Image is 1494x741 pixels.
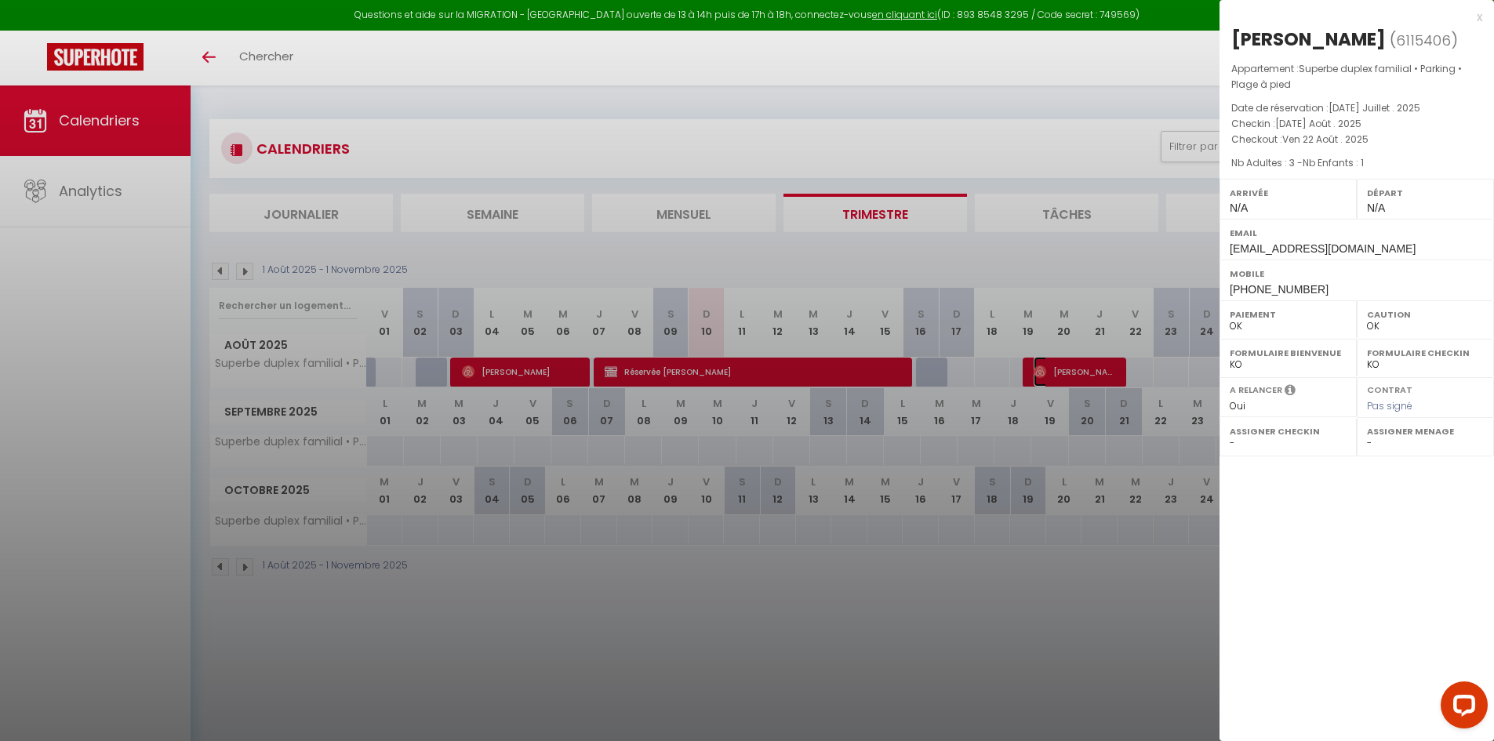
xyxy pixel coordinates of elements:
span: Ven 22 Août . 2025 [1282,133,1369,146]
span: Superbe duplex familial • Parking • Plage à pied [1231,62,1462,91]
label: Contrat [1367,383,1412,394]
p: Checkin : [1231,116,1482,132]
p: Checkout : [1231,132,1482,147]
span: Nb Enfants : 1 [1303,156,1364,169]
span: [EMAIL_ADDRESS][DOMAIN_NAME] [1230,242,1416,255]
p: Appartement : [1231,61,1482,93]
span: [DATE] Juillet . 2025 [1329,101,1420,114]
iframe: LiveChat chat widget [1428,675,1494,741]
label: Assigner Checkin [1230,423,1347,439]
p: Date de réservation : [1231,100,1482,116]
span: N/A [1230,202,1248,214]
label: Formulaire Bienvenue [1230,345,1347,361]
label: Caution [1367,307,1484,322]
label: A relancer [1230,383,1282,397]
span: [PHONE_NUMBER] [1230,283,1329,296]
label: Mobile [1230,266,1484,282]
label: Départ [1367,185,1484,201]
span: [DATE] Août . 2025 [1275,117,1361,130]
label: Paiement [1230,307,1347,322]
div: [PERSON_NAME] [1231,27,1386,52]
label: Assigner Menage [1367,423,1484,439]
span: ( ) [1390,29,1458,51]
span: Nb Adultes : 3 - [1231,156,1364,169]
span: Pas signé [1367,399,1412,412]
label: Email [1230,225,1484,241]
div: x [1220,8,1482,27]
span: 6115406 [1396,31,1451,50]
label: Formulaire Checkin [1367,345,1484,361]
i: Sélectionner OUI si vous souhaiter envoyer les séquences de messages post-checkout [1285,383,1296,401]
label: Arrivée [1230,185,1347,201]
span: N/A [1367,202,1385,214]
